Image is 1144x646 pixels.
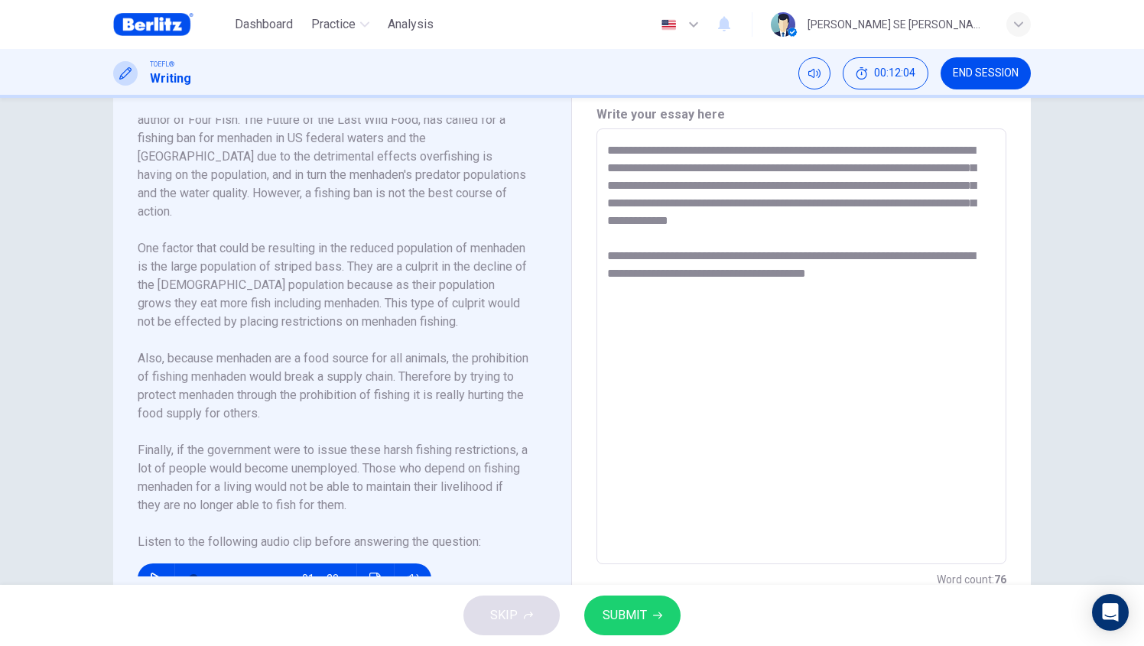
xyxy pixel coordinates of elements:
div: Hide [843,57,928,89]
button: Practice [305,11,375,38]
span: Dashboard [235,15,293,34]
a: Berlitz Brasil logo [113,9,229,40]
div: [PERSON_NAME] SE [PERSON_NAME] [808,15,988,34]
h6: Write your essay here [596,106,1006,124]
div: Open Intercom Messenger [1092,594,1129,631]
span: Practice [311,15,356,34]
button: END SESSION [941,57,1031,89]
button: SUBMIT [584,596,681,635]
img: Profile picture [771,12,795,37]
span: 00:12:04 [874,67,915,80]
button: Analysis [382,11,440,38]
span: SUBMIT [603,605,647,626]
button: 00:12:04 [843,57,928,89]
span: TOEFL® [150,59,174,70]
h6: Listen to the following audio clip before answering the question : [138,533,528,551]
img: Berlitz Brasil logo [113,9,193,40]
h6: According to the Atlantic States Marine Fisheries Commission, the stock of menhaden is not consid... [138,56,528,221]
span: 01m 28s [302,563,356,594]
button: Dashboard [229,11,299,38]
h6: One factor that could be resulting in the reduced population of menhaden is the large population ... [138,239,528,331]
h6: Finally, if the government were to issue these harsh fishing restrictions, a lot of people would ... [138,441,528,515]
strong: 76 [994,573,1006,586]
span: Analysis [388,15,434,34]
button: Click to see the audio transcription [363,563,388,594]
span: END SESSION [953,67,1019,80]
img: en [659,19,678,31]
div: Mute [798,57,830,89]
h1: Writing [150,70,191,88]
h6: Word count : [937,570,1006,589]
h6: Also, because menhaden are a food source for all animals, the prohibition of fishing menhaden wou... [138,349,528,423]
